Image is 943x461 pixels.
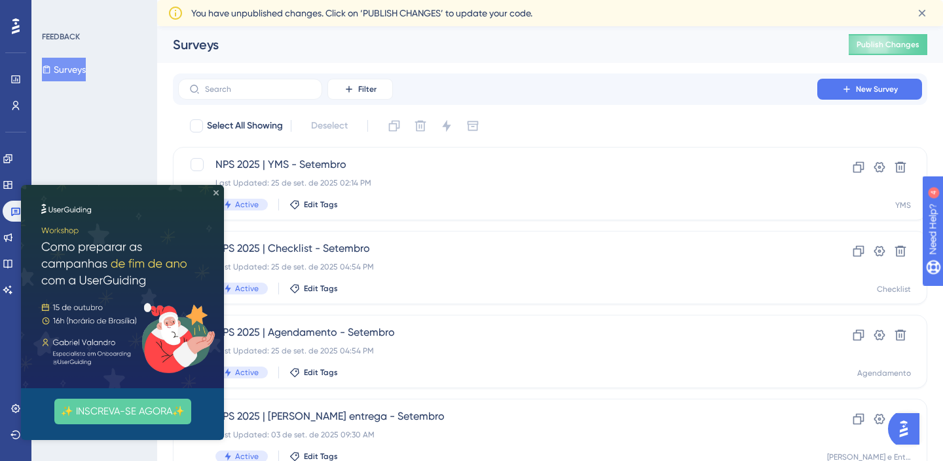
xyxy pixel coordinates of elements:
[289,283,338,294] button: Edit Tags
[857,39,919,50] span: Publish Changes
[304,199,338,210] span: Edit Tags
[849,34,927,55] button: Publish Changes
[91,7,95,17] div: 4
[207,118,283,134] span: Select All Showing
[42,31,80,42] div: FEEDBACK
[299,114,360,138] button: Deselect
[235,367,259,378] span: Active
[215,262,780,272] div: Last Updated: 25 de set. de 2025 04:54 PM
[215,241,780,256] span: NPS 2025 | Checklist - Setembro
[173,35,816,54] div: Surveys
[191,5,532,21] span: You have unpublished changes. Click on ‘PUBLISH CHANGES’ to update your code.
[877,284,911,294] div: Checklist
[215,430,780,440] div: Last Updated: 03 de set. de 2025 09:30 AM
[311,118,348,134] span: Deselect
[856,84,898,94] span: New Survey
[304,367,338,378] span: Edit Tags
[215,325,780,340] span: NPS 2025 | Agendamento - Setembro
[817,79,922,100] button: New Survey
[193,5,198,10] div: Close Preview
[289,199,338,210] button: Edit Tags
[215,178,780,188] div: Last Updated: 25 de set. de 2025 02:14 PM
[215,157,780,172] span: NPS 2025 | YMS - Setembro
[289,367,338,378] button: Edit Tags
[358,84,377,94] span: Filter
[31,3,82,19] span: Need Help?
[33,214,170,239] button: ✨ INSCREVA-SE AGORA✨
[857,368,911,378] div: Agendamento
[205,85,311,94] input: Search
[327,79,393,100] button: Filter
[895,200,911,210] div: YMS
[235,199,259,210] span: Active
[888,409,927,449] iframe: UserGuiding AI Assistant Launcher
[215,346,780,356] div: Last Updated: 25 de set. de 2025 04:54 PM
[42,58,86,81] button: Surveys
[304,283,338,294] span: Edit Tags
[215,409,780,424] span: NPS 2025 | [PERSON_NAME] entrega - Setembro
[235,283,259,294] span: Active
